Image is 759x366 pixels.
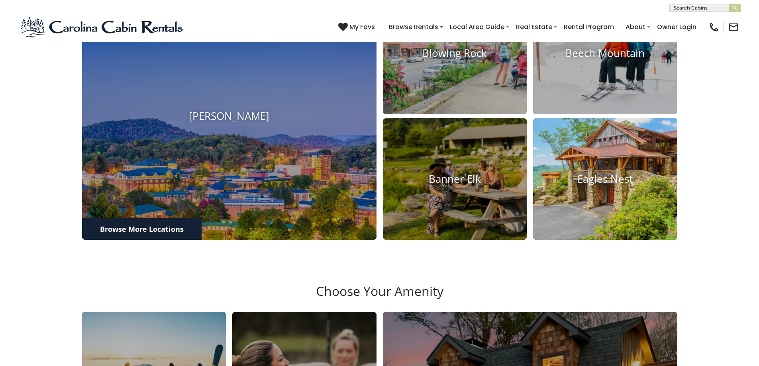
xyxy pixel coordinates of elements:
a: Eagles Nest [533,118,677,240]
h4: Banner Elk [383,173,527,185]
h4: Eagles Nest [533,173,677,185]
a: My Favs [338,22,377,32]
a: Local Area Guide [446,20,508,34]
img: mail-regular-black.png [728,22,739,33]
h4: Blowing Rock [383,47,527,59]
img: phone-regular-black.png [708,22,720,33]
span: My Favs [349,22,375,32]
a: Owner Login [653,20,700,34]
a: About [622,20,649,34]
h3: Choose Your Amenity [81,284,679,311]
img: Blue-2.png [20,15,185,39]
a: Real Estate [512,20,556,34]
a: Browse More Locations [82,218,202,240]
h4: Beech Mountain [533,47,677,59]
a: Rental Program [560,20,618,34]
a: Browse Rentals [385,20,442,34]
a: Banner Elk [383,118,527,240]
h4: [PERSON_NAME] [82,110,377,122]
